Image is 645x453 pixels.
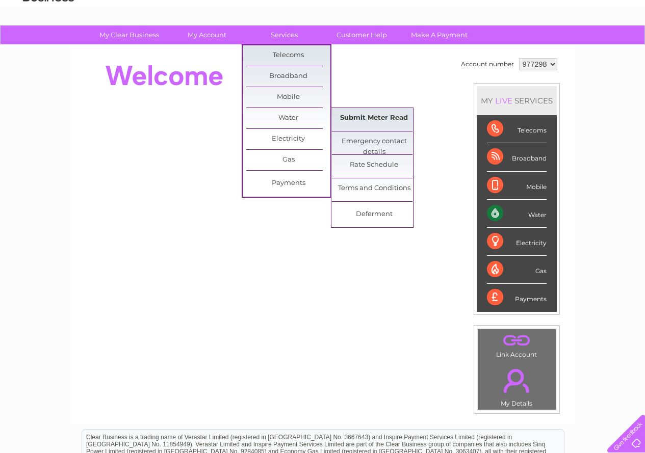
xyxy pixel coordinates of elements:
[577,43,602,51] a: Contact
[487,284,547,311] div: Payments
[611,43,635,51] a: Log out
[246,150,330,170] a: Gas
[397,25,481,44] a: Make A Payment
[477,360,556,410] td: My Details
[242,25,326,44] a: Services
[556,43,571,51] a: Blog
[487,228,547,256] div: Electricity
[332,131,416,152] a: Emergency contact details
[487,115,547,143] div: Telecoms
[487,172,547,200] div: Mobile
[493,96,514,105] div: LIVE
[487,200,547,228] div: Water
[246,66,330,87] a: Broadband
[458,56,517,73] td: Account number
[332,108,416,128] a: Submit Meter Read
[520,43,550,51] a: Telecoms
[87,25,171,44] a: My Clear Business
[22,26,74,58] img: logo.png
[466,43,485,51] a: Water
[477,329,556,361] td: Link Account
[487,143,547,171] div: Broadband
[246,129,330,149] a: Electricity
[480,332,553,350] a: .
[332,178,416,199] a: Terms and Conditions
[320,25,404,44] a: Customer Help
[246,45,330,66] a: Telecoms
[165,25,249,44] a: My Account
[491,43,513,51] a: Energy
[332,204,416,225] a: Deferment
[477,86,557,115] div: MY SERVICES
[246,108,330,128] a: Water
[246,173,330,194] a: Payments
[246,87,330,108] a: Mobile
[82,6,564,49] div: Clear Business is a trading name of Verastar Limited (registered in [GEOGRAPHIC_DATA] No. 3667643...
[453,5,523,18] a: 0333 014 3131
[487,256,547,284] div: Gas
[332,155,416,175] a: Rate Schedule
[480,363,553,398] a: .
